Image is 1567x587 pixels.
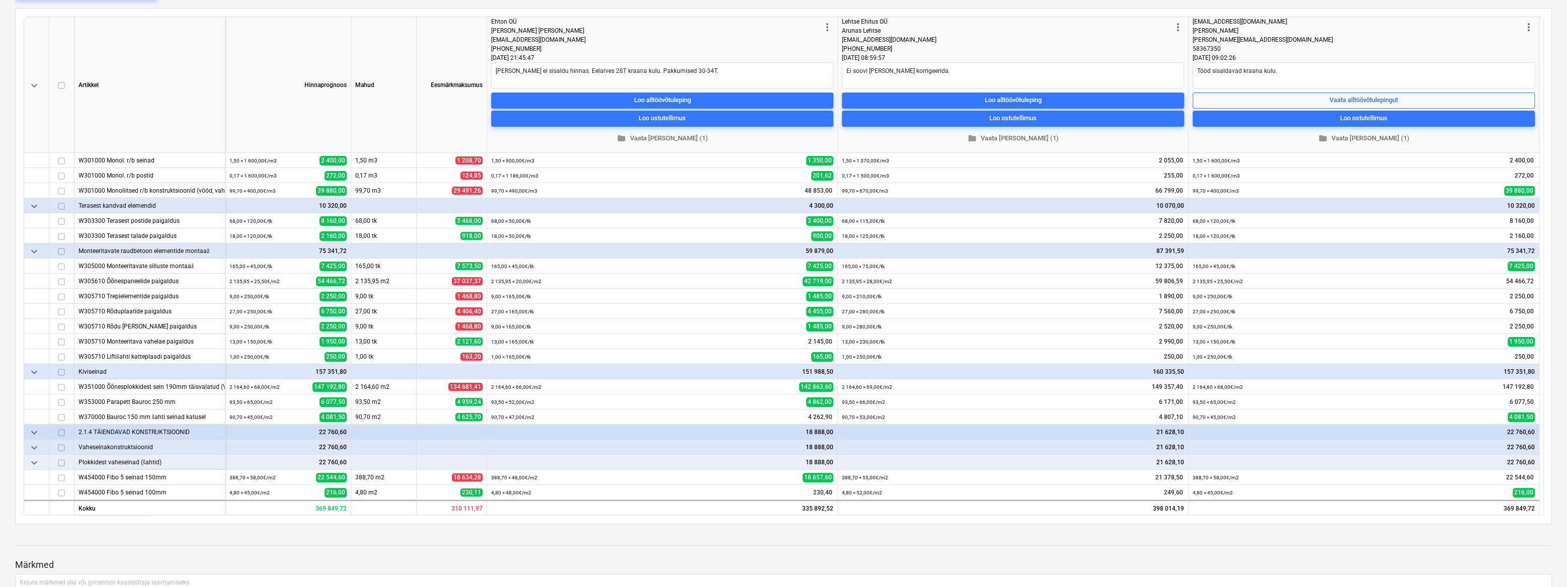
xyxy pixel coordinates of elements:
[1517,539,1567,587] div: Chat Widget
[1154,277,1184,286] span: 59 806,59
[351,394,417,409] div: 93,50 m2
[229,188,276,194] small: 99,70 × 400,00€ / m3
[806,292,833,301] span: 1 485,00
[491,17,821,26] div: Ehton OÜ
[229,264,272,269] small: 165,00 × 45,00€ / tk
[351,259,417,274] div: 165,00 tk
[1340,113,1387,124] div: Loo ostutellimus
[79,455,221,469] div: Plokkidest vaheseinad (šahtid)
[842,198,1184,213] div: 10 070,00
[1193,233,1235,239] small: 18,00 × 120,00€ / tk
[79,274,221,288] div: W305610 Õõnespaneelide paigaldus
[455,156,483,164] span: 1 208,70
[1193,490,1233,495] small: 4,80 × 45,00€ / m2
[28,200,40,212] span: keyboard_arrow_down
[491,364,833,379] div: 151 988,50
[320,307,347,316] span: 6 750,00
[1158,398,1184,406] span: 6 171,00
[351,470,417,485] div: 388,70 m2
[460,232,483,240] span: 918,00
[455,262,483,270] span: 7 573,50
[316,473,347,482] span: 22 544,60
[1158,338,1184,346] span: 2 990,00
[79,334,221,349] div: W305710 Monteeritava vahelae paigaldus
[351,168,417,183] div: 0,17 m3
[79,394,221,409] div: W353000 Parapett Bauroc 250 mm
[806,307,833,316] span: 4 455,00
[320,262,347,271] span: 7 425,00
[79,289,221,303] div: W305710 Trepielementide paigaldus
[491,414,534,420] small: 90,70 × 47,00€ / m2
[491,264,534,269] small: 165,00 × 45,00€ / tk
[1514,353,1535,361] span: 250,00
[229,364,347,379] div: 157 351,80
[79,243,221,258] div: Monteeritavate raudbetoon elementide montaaž
[79,198,221,213] div: Terasest kandvad elemendid
[842,384,892,390] small: 2 164,60 × 69,00€ / m2
[491,425,833,440] div: 18 888,00
[1163,172,1184,180] span: 255,00
[452,473,483,481] span: 18 634,28
[320,156,347,165] span: 2 400,00
[491,243,833,259] div: 59 879,00
[842,414,885,420] small: 90,70 × 53,00€ / m2
[79,183,221,198] div: W301000 Monoliitsed r/b konstruktsioonid (vööd, vahelagede monoliitosad)
[320,216,347,226] span: 8 160,00
[1508,412,1535,422] span: 4 081,50
[842,455,1184,470] div: 21 628,10
[79,228,221,243] div: W303300 Terasest talade paigaldus
[351,334,417,349] div: 13,00 tk
[325,352,347,362] span: 250,00
[804,187,833,195] span: 48 853,00
[842,294,882,299] small: 9,00 × 210,00€ / tk
[1193,384,1243,390] small: 2 164,60 × 68,00€ / m2
[1329,95,1398,106] div: Vaata alltöövõtulepingut
[1505,473,1535,482] span: 22 544,60
[491,279,541,284] small: 2 135,95 × 20,00€ / m2
[225,500,351,515] div: 369 849,72
[491,399,534,405] small: 93,50 × 52,00€ / m2
[1509,307,1535,316] span: 6 750,00
[806,156,833,165] span: 1 350,00
[229,198,347,213] div: 10 320,00
[1513,488,1535,497] span: 216,00
[491,354,531,360] small: 1,00 × 165,00€ / tk
[229,173,277,179] small: 0,17 × 1 600,00€ / m3
[452,277,483,285] span: 37 037,37
[491,218,531,224] small: 68,00 × 50,00€ / tk
[491,490,531,495] small: 4,80 × 48,00€ / m2
[842,173,889,179] small: 0,17 × 1 500,00€ / m3
[229,475,276,480] small: 388,70 × 58,00€ / m2
[842,53,1184,62] div: [DATE] 08:59:57
[842,44,1172,53] div: [PHONE_NUMBER]
[79,379,221,394] div: W351000 Õõnesplokkidest sein 190mm täisvalatud (VS+SS) kraanata - avadeta maht!
[79,304,221,318] div: W305710 Rõduplaatide paigaldus
[1318,134,1327,143] span: folder
[491,173,538,179] small: 0,17 × 1 186,00€ / m3
[1193,158,1240,163] small: 1,50 × 1 600,00€ / m3
[1154,473,1184,482] span: 21 378,50
[448,383,483,391] span: 134 681,41
[811,352,833,362] span: 165,00
[455,217,483,225] span: 3 468,00
[842,158,889,163] small: 1,50 × 1 370,00€ / m3
[491,36,586,43] span: [EMAIL_ADDRESS][DOMAIN_NAME]
[229,309,272,314] small: 27,00 × 250,00€ / tk
[1193,475,1239,480] small: 388,70 × 58,00€ / m2
[842,26,1172,35] div: Arunas Lehtse
[842,111,1184,127] button: Loo ostutellimus
[1158,413,1184,422] span: 4 807,10
[1193,414,1236,420] small: 90,70 × 45,00€ / m2
[491,44,821,53] div: [PHONE_NUMBER]
[1193,173,1240,179] small: 0,17 × 1 600,00€ / m3
[351,228,417,243] div: 18,00 tk
[1193,324,1232,329] small: 9,00 × 250,00€ / tk
[807,338,833,346] span: 2 145,00
[491,53,833,62] div: [DATE] 21:45:47
[842,309,885,314] small: 27,00 × 280,00€ / tk
[803,473,833,482] span: 18 657,60
[28,245,40,258] span: keyboard_arrow_down
[1509,217,1535,225] span: 8 160,00
[803,277,833,286] span: 42 719,00
[1193,354,1232,360] small: 1,00 × 250,00€ / tk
